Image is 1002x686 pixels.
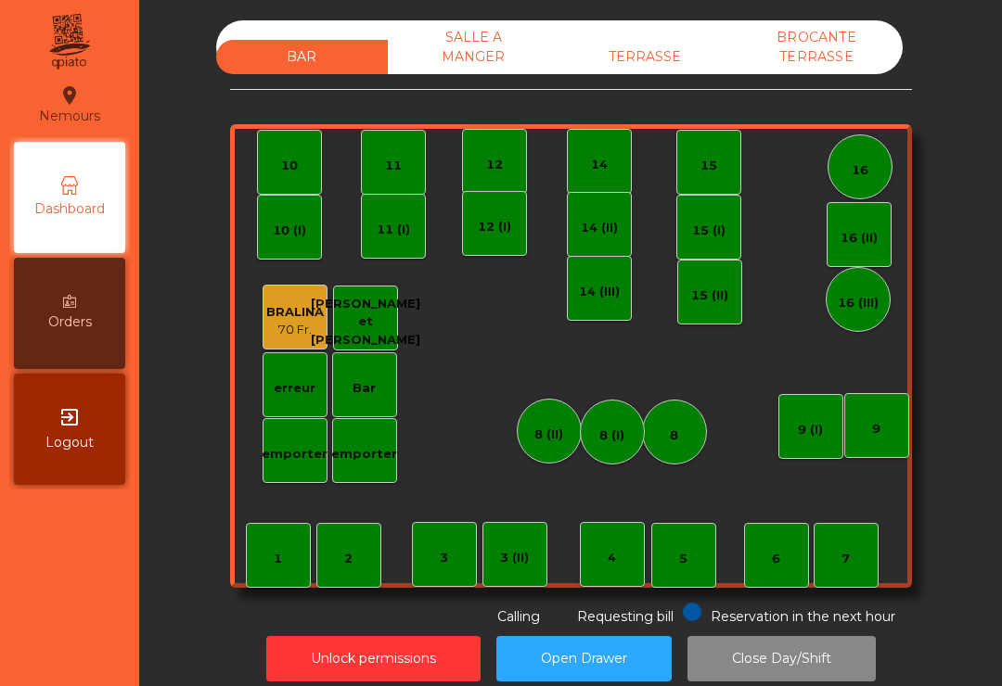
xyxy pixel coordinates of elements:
[39,82,100,128] div: Nemours
[216,40,388,74] div: BAR
[262,445,328,464] div: emporter
[798,421,823,439] div: 9 (I)
[577,608,674,625] span: Requesting bill
[377,221,410,239] div: 11 (I)
[385,157,402,175] div: 11
[45,433,94,452] span: Logout
[679,550,687,568] div: 5
[353,379,376,398] div: Bar
[841,229,878,248] div: 16 (II)
[48,312,92,332] span: Orders
[497,608,540,625] span: Calling
[486,156,503,174] div: 12
[478,218,511,236] div: 12 (I)
[579,283,620,301] div: 14 (III)
[440,549,448,567] div: 3
[608,549,616,567] div: 4
[58,84,81,107] i: location_on
[772,550,780,568] div: 6
[34,199,105,219] span: Dashboard
[534,426,563,444] div: 8 (II)
[700,157,717,175] div: 15
[266,303,324,322] div: BRALINA
[273,222,306,240] div: 10 (I)
[838,294,879,312] div: 16 (III)
[691,286,728,305] div: 15 (II)
[274,379,315,398] div: erreur
[266,636,481,681] button: Unlock permissions
[731,20,903,74] div: BROCANTE TERRASSE
[599,426,624,445] div: 8 (I)
[500,549,529,567] div: 3 (II)
[311,295,420,349] div: [PERSON_NAME] et [PERSON_NAME]
[872,420,880,438] div: 9
[559,40,731,74] div: TERRASSE
[331,445,397,464] div: emporter
[46,9,92,74] img: qpiato
[692,222,726,240] div: 15 (I)
[852,161,868,180] div: 16
[274,550,282,568] div: 1
[687,636,876,681] button: Close Day/Shift
[58,406,81,428] i: exit_to_app
[841,550,850,568] div: 7
[266,321,324,339] div: 70 Fr.
[581,219,618,237] div: 14 (II)
[496,636,672,681] button: Open Drawer
[711,608,895,625] span: Reservation in the next hour
[281,157,298,175] div: 10
[388,20,559,74] div: SALLE A MANGER
[670,426,678,445] div: 8
[591,156,608,174] div: 14
[344,550,353,568] div: 2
